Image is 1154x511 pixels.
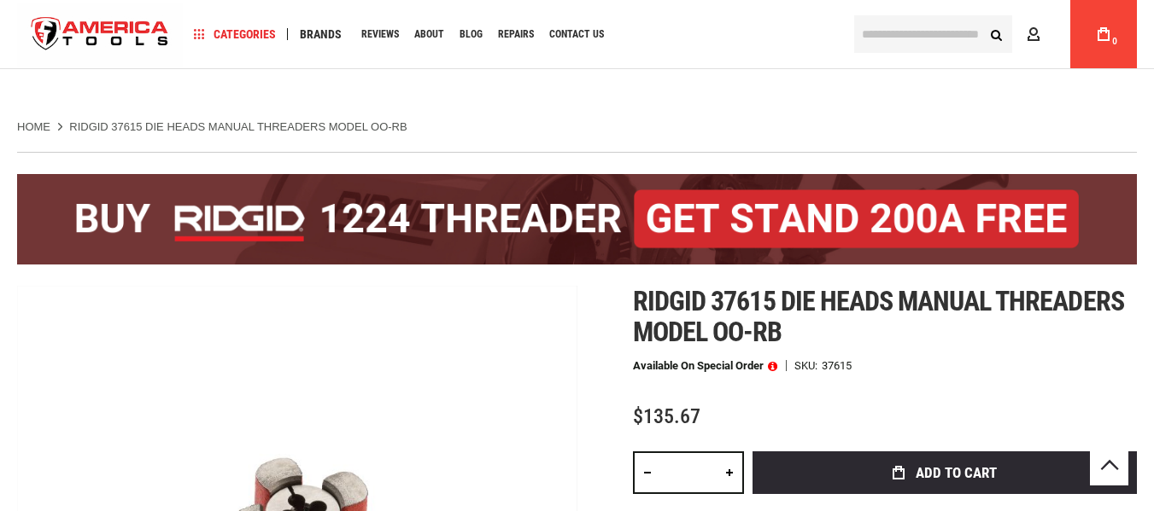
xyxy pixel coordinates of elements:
a: Contact Us [542,23,612,46]
a: Brands [292,23,349,46]
button: Search [980,18,1012,50]
span: Blog [460,29,483,39]
a: Home [17,119,50,135]
a: Reviews [354,23,407,46]
a: About [407,23,452,46]
a: Blog [452,23,490,46]
a: Categories [186,23,284,46]
span: $135.67 [633,404,700,428]
iframe: Secure express checkout frame [749,499,1140,506]
span: Add to Cart [916,466,997,480]
button: Add to Cart [753,451,1137,494]
img: America Tools [17,3,183,67]
a: Repairs [490,23,542,46]
span: Ridgid 37615 die heads manual threaders model oo-rb [633,285,1124,348]
span: About [414,29,444,39]
strong: SKU [794,360,822,371]
span: Contact Us [549,29,604,39]
span: Repairs [498,29,534,39]
img: BOGO: Buy the RIDGID® 1224 Threader (26092), get the 92467 200A Stand FREE! [17,174,1137,264]
p: Available on Special Order [633,360,777,372]
span: Reviews [361,29,399,39]
div: 37615 [822,360,852,371]
a: store logo [17,3,183,67]
span: 0 [1112,37,1117,46]
span: Categories [194,28,276,40]
span: Brands [300,28,342,40]
strong: RIDGID 37615 Die Heads Manual Threaders Model OO-RB [69,120,407,133]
